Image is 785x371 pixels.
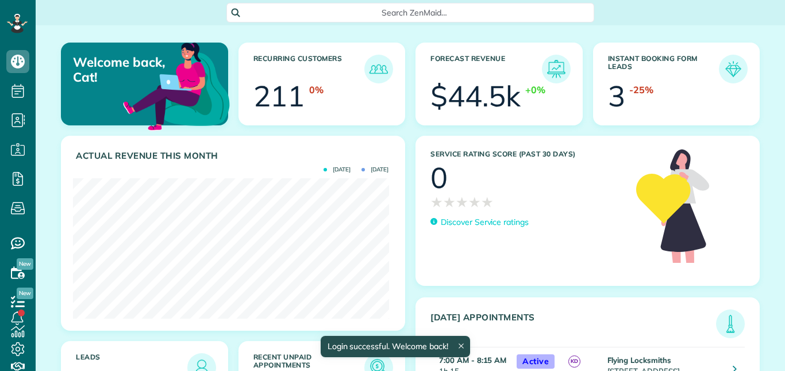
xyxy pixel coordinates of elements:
[430,192,443,212] span: ★
[629,83,653,97] div: -25%
[430,150,625,158] h3: Service Rating score (past 30 days)
[545,58,568,81] img: icon_forecast_revenue-8c13a41c7ed35a8dcfafea3cbb826a0462acb37728057bba2d056411b612bbbe.png
[608,82,625,110] div: 3
[73,55,173,85] p: Welcome back, Cat!
[17,258,33,270] span: New
[525,83,545,97] div: +0%
[517,354,555,369] span: Active
[320,336,470,357] div: Login successful. Welcome back!
[568,355,580,368] span: KD
[608,55,719,83] h3: Instant Booking Form Leads
[430,216,529,228] a: Discover Service ratings
[121,29,232,141] img: dashboard_welcome-42a62b7d889689a78055ac9021e634bf52bae3f8056760290aed330b23ab8690.png
[439,355,506,365] strong: 7:00 AM - 8:15 AM
[722,58,745,81] img: icon_form_leads-04211a6a04a5b2264e4ee56bc0799ec3eb69b7e499cbb523a139df1d13a81ae0.png
[76,151,393,161] h3: Actual Revenue this month
[443,192,456,212] span: ★
[309,83,324,97] div: 0%
[456,192,468,212] span: ★
[17,288,33,299] span: New
[468,192,481,212] span: ★
[361,167,388,173] span: [DATE]
[441,216,529,228] p: Discover Service ratings
[253,55,365,83] h3: Recurring Customers
[481,192,494,212] span: ★
[430,312,716,338] h3: [DATE] Appointments
[253,82,305,110] div: 211
[430,82,521,110] div: $44.5k
[430,163,448,192] div: 0
[607,355,671,365] strong: Flying Locksmiths
[719,312,742,335] img: icon_todays_appointments-901f7ab196bb0bea1936b74009e4eb5ffbc2d2711fa7634e0d609ed5ef32b18b.png
[324,167,351,173] span: [DATE]
[430,55,542,83] h3: Forecast Revenue
[367,58,390,81] img: icon_recurring_customers-cf858462ba22bcd05b5a5880d41d6543d210077de5bb9ebc9590e49fd87d84ed.png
